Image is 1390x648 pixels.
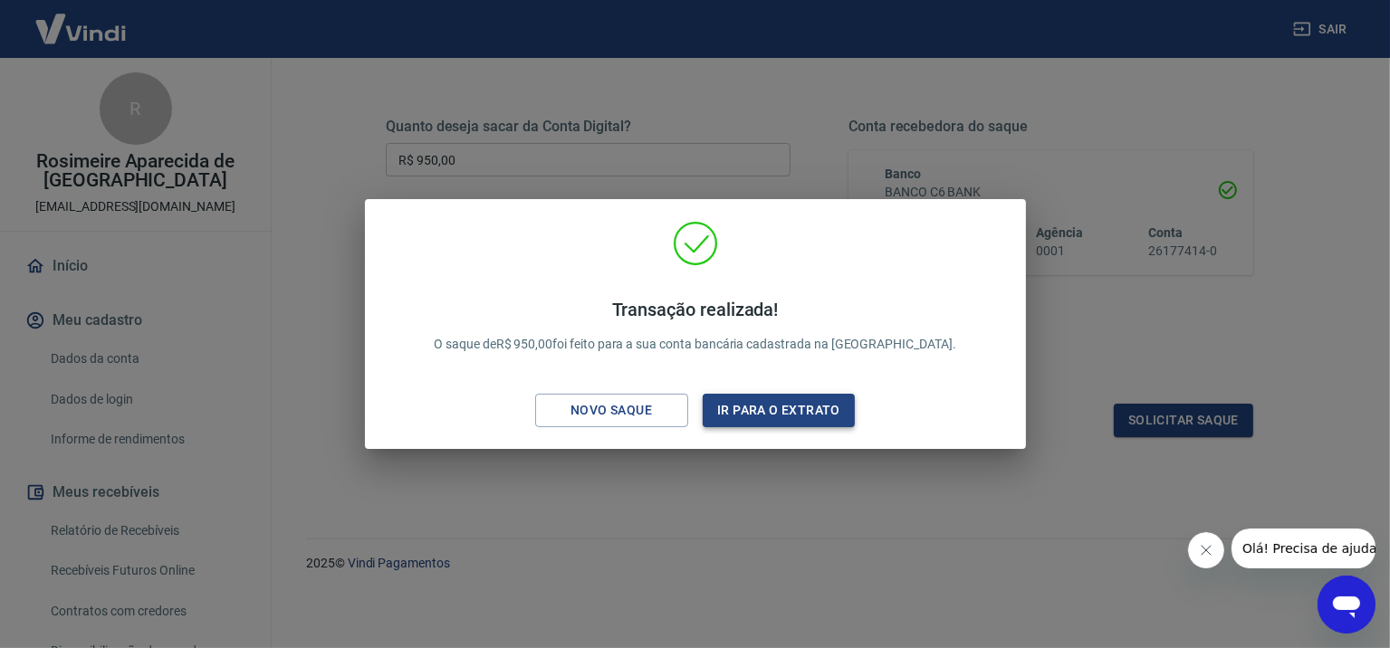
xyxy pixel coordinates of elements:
[434,299,956,320] h4: Transação realizada!
[703,394,856,427] button: Ir para o extrato
[434,299,956,354] p: O saque de R$ 950,00 foi feito para a sua conta bancária cadastrada na [GEOGRAPHIC_DATA].
[11,13,152,27] span: Olá! Precisa de ajuda?
[1188,532,1224,568] iframe: Fechar mensagem
[1232,529,1376,568] iframe: Mensagem da empresa
[549,399,674,422] div: Novo saque
[1318,576,1376,634] iframe: Botão para abrir a janela de mensagens
[535,394,688,427] button: Novo saque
